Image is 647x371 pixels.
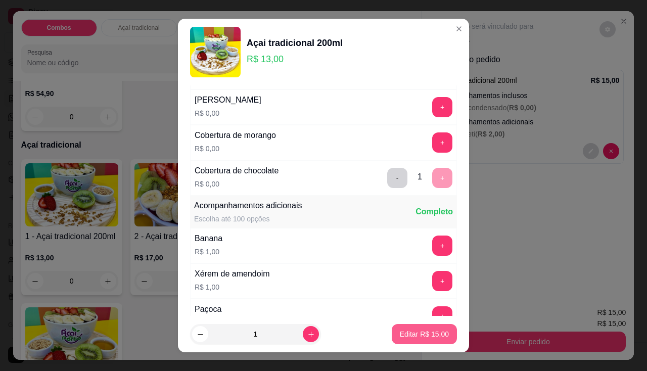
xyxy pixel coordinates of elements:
button: add [432,271,452,291]
img: product-image [190,27,241,77]
button: add [432,236,452,256]
button: add [432,97,452,117]
p: R$ 1,00 [195,247,222,257]
div: [PERSON_NAME] [195,94,261,106]
p: R$ 0,00 [195,179,279,189]
div: Completo [415,206,453,218]
p: R$ 0,00 [195,108,261,118]
button: Editar R$ 15,00 [392,324,457,344]
div: Cobertura de chocolate [195,165,279,177]
p: R$ 0,00 [195,144,276,154]
p: R$ 1,00 [195,282,270,292]
div: Acompanhamentos adicionais [194,200,302,212]
div: Xérem de amendoim [195,268,270,280]
button: add [432,132,452,153]
button: delete [387,168,407,188]
div: Paçoca [195,303,221,315]
div: Cobertura de morango [195,129,276,142]
div: Banana [195,233,222,245]
button: increase-product-quantity [303,326,319,342]
button: decrease-product-quantity [192,326,208,342]
button: add [432,306,452,327]
div: Açai tradicional 200ml [247,36,343,50]
p: R$ 13,00 [247,52,343,66]
div: Escolha até 100 opções [194,214,302,224]
p: Editar R$ 15,00 [400,329,449,339]
button: Close [451,21,467,37]
div: 1 [418,171,422,183]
